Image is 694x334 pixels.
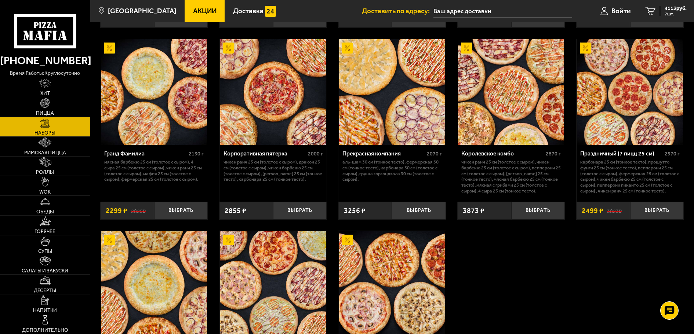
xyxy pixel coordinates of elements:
span: Акции [193,8,217,15]
span: Обеды [36,209,54,214]
s: 3146 ₽ [607,15,622,22]
s: 2825 ₽ [131,207,146,214]
span: 7 шт. [665,12,687,16]
button: Выбрать [630,202,684,219]
a: АкционныйПрекрасная компания [338,39,446,145]
p: Карбонара 25 см (тонкое тесто), Прошутто Фунги 25 см (тонкое тесто), Пепперони 25 см (толстое с с... [580,159,680,194]
s: 2057 ₽ [250,15,265,22]
img: Акционный [580,43,591,54]
span: 1849 ₽ [225,15,246,22]
span: WOK [39,190,51,195]
p: Чикен Ранч 25 см (толстое с сыром), Дракон 25 см (толстое с сыром), Чикен Барбекю 25 см (толстое ... [224,159,323,182]
img: Праздничный (7 пицц 25 см) [577,39,683,145]
div: Корпоративная пятерка [224,150,306,157]
span: Пицца [36,111,54,116]
span: 2855 ₽ [225,207,246,214]
span: 2299 ₽ [582,15,603,22]
span: [GEOGRAPHIC_DATA] [108,8,176,15]
p: Аль-Шам 30 см (тонкое тесто), Фермерская 30 см (тонкое тесто), Карбонара 30 см (толстое с сыром),... [342,159,442,182]
img: Акционный [342,235,353,246]
span: 2499 ₽ [582,207,603,214]
a: АкционныйКоролевское комбо [457,39,565,145]
span: Хит [40,91,50,96]
button: Выбрать [511,202,565,219]
img: Гранд Фамилиа [101,39,207,145]
span: Дополнительно [22,328,68,333]
img: Акционный [223,235,234,246]
span: 2130 г [189,151,204,157]
input: Ваш адрес доставки [433,4,572,18]
button: Выбрать [273,202,327,219]
span: Наборы [34,131,55,136]
span: Горячее [34,229,55,234]
img: Акционный [461,43,472,54]
span: Супы [38,249,52,254]
div: Прекрасная компания [342,150,425,157]
button: Выбрать [392,202,446,219]
a: АкционныйГранд Фамилиа [100,39,208,145]
span: Салаты и закуски [22,268,68,274]
a: АкционныйПраздничный (7 пицц 25 см) [577,39,684,145]
span: Римская пицца [24,150,66,155]
span: 2457 ₽ [463,15,484,22]
p: Мясная Барбекю 25 см (толстое с сыром), 4 сыра 25 см (толстое с сыром), Чикен Ранч 25 см (толстое... [104,159,204,182]
span: Войти [611,8,631,15]
span: 4113 руб. [665,6,687,11]
div: Королевское комбо [461,150,544,157]
div: Гранд Фамилиа [104,150,187,157]
a: АкционныйКорпоративная пятерка [219,39,327,145]
div: Праздничный (7 пицц 25 см) [580,150,663,157]
span: Доставить по адресу: [362,8,433,15]
span: 2146 ₽ [344,15,366,22]
span: 3256 ₽ [344,207,366,214]
span: 3873 ₽ [463,207,484,214]
span: 2870 г [546,151,561,157]
span: Напитки [33,308,57,313]
img: Прекрасная компания [339,39,445,145]
img: Акционный [342,43,353,54]
s: 3823 ₽ [607,207,622,214]
span: Доставка [233,8,264,15]
span: 2000 г [308,151,323,157]
span: 2570 г [665,151,680,157]
span: Роллы [36,170,54,175]
s: 2507 ₽ [131,15,146,22]
button: Выбрать [154,202,208,219]
span: 2070 г [427,151,442,157]
img: Корпоративная пятерка [220,39,326,145]
img: 15daf4d41897b9f0e9f617042186c801.svg [265,6,276,17]
img: Акционный [104,43,115,54]
img: Акционный [223,43,234,54]
img: Королевское комбо [458,39,564,145]
img: Акционный [104,235,115,246]
p: Чикен Ранч 25 см (толстое с сыром), Чикен Барбекю 25 см (толстое с сыром), Пепперони 25 см (толст... [461,159,561,194]
span: 2299 ₽ [106,207,127,214]
span: 1849 ₽ [106,15,127,22]
span: Десерты [34,288,56,293]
